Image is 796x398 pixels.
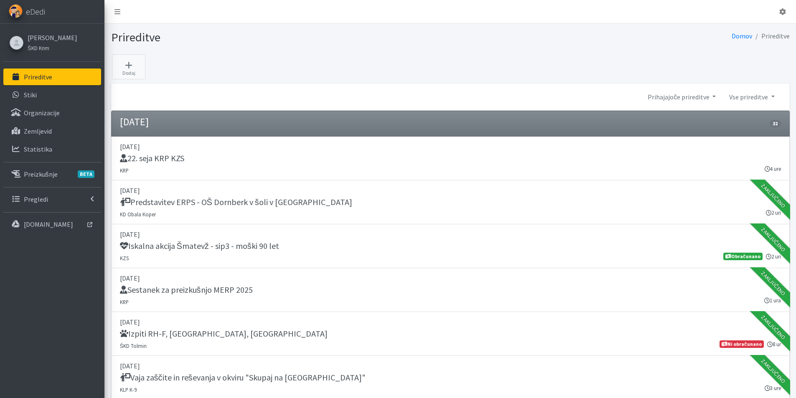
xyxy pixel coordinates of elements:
small: KLP K-9 [120,386,137,393]
small: KZS [120,255,129,261]
p: Preizkušnje [24,170,58,178]
a: Pregledi [3,191,101,208]
p: Prireditve [24,73,52,81]
p: Stiki [24,91,37,99]
h5: Izpiti RH-F, [GEOGRAPHIC_DATA], [GEOGRAPHIC_DATA] [120,329,328,339]
a: Prireditve [3,68,101,85]
p: Organizacije [24,109,60,117]
a: [DATE] Iskalna akcija Šmatevž - sip3 - moški 90 let KZS 2 uri Obračunano Zaključeno [111,224,790,268]
small: ŠKD Tolmin [120,342,147,349]
a: Dodaj [112,54,145,79]
h5: Predstavitev ERPS - OŠ Dornberk v šoli v [GEOGRAPHIC_DATA] [120,197,352,207]
h5: Vaja zaščite in reševanja v okviru "Skupaj na [GEOGRAPHIC_DATA]" [120,373,366,383]
img: eDedi [9,4,23,18]
a: Statistika [3,141,101,157]
a: Zemljevid [3,123,101,139]
h5: Sestanek za preizkušnjo MERP 2025 [120,285,253,295]
h1: Prireditve [111,30,448,45]
h5: Iskalna akcija Šmatevž - sip3 - moški 90 let [120,241,279,251]
a: [DATE] Sestanek za preizkušnjo MERP 2025 KRP 1 ura Zaključeno [111,268,790,312]
span: Obračunano [723,253,762,260]
a: Organizacije [3,104,101,121]
a: [PERSON_NAME] [28,33,77,43]
p: [DATE] [120,229,781,239]
span: Ni obračunano [720,340,763,348]
p: Statistika [24,145,52,153]
h4: [DATE] [120,116,149,128]
p: [DATE] [120,361,781,371]
small: KRP [120,299,129,305]
small: KD Obala Koper [120,211,156,218]
a: [DATE] Izpiti RH-F, [GEOGRAPHIC_DATA], [GEOGRAPHIC_DATA] ŠKD Tolmin 8 ur Ni obračunano Zaključeno [111,312,790,356]
p: Zemljevid [24,127,52,135]
h5: 22. seja KRP KZS [120,153,184,163]
small: ŠKD Krim [28,45,49,51]
p: [DATE] [120,185,781,195]
p: Pregledi [24,195,48,203]
a: [DATE] Predstavitev ERPS - OŠ Dornberk v šoli v [GEOGRAPHIC_DATA] KD Obala Koper 2 uri Zaključeno [111,180,790,224]
li: Prireditve [752,30,790,42]
p: [DATE] [120,273,781,283]
a: Vse prireditve [722,89,781,105]
p: [DATE] [120,317,781,327]
small: KRP [120,167,129,174]
span: 32 [770,120,781,127]
a: Stiki [3,86,101,103]
a: [DATE] 22. seja KRP KZS KRP 4 ure [111,137,790,180]
small: 4 ure [765,165,781,173]
a: Prihajajoče prireditve [641,89,722,105]
a: ŠKD Krim [28,43,77,53]
a: PreizkušnjeBETA [3,166,101,183]
span: eDedi [26,5,45,18]
span: BETA [78,170,94,178]
p: [DOMAIN_NAME] [24,220,73,228]
p: [DATE] [120,142,781,152]
a: [DOMAIN_NAME] [3,216,101,233]
a: Domov [732,32,752,40]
